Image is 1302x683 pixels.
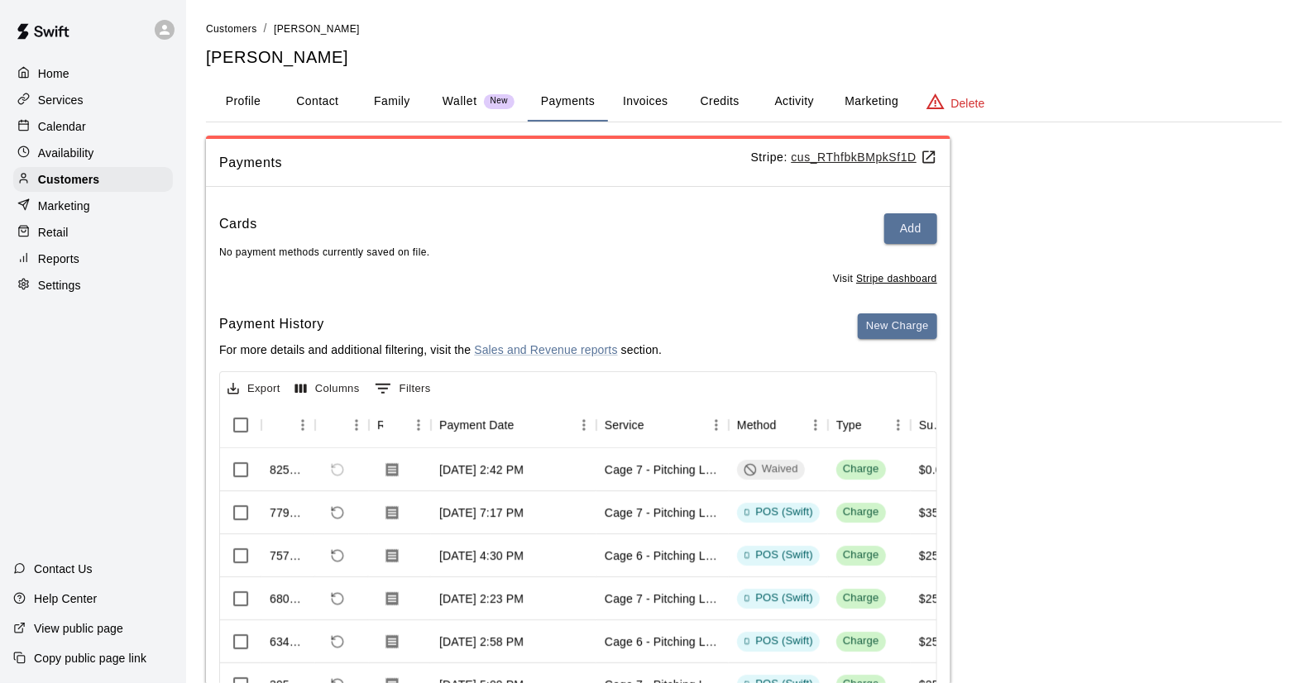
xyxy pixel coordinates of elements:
[34,590,97,607] p: Help Center
[323,542,352,570] span: Refund payment
[34,650,146,666] p: Copy public page link
[270,504,307,521] div: 779710
[13,61,173,86] a: Home
[439,547,524,564] div: Aug 15, 2025, 4:30 PM
[919,402,945,448] div: Subtotal
[843,590,879,606] div: Charge
[355,82,429,122] button: Family
[828,402,911,448] div: Type
[38,65,69,82] p: Home
[831,82,912,122] button: Marketing
[919,590,955,607] div: $25.00
[744,590,813,606] div: POS (Swift)
[803,413,828,437] button: Menu
[886,413,911,437] button: Menu
[344,413,369,437] button: Menu
[856,273,937,284] a: Stripe dashboard
[744,461,798,477] div: Waived
[270,590,307,607] div: 680048
[369,402,431,448] div: Receipt
[13,88,173,112] a: Services
[608,82,682,122] button: Invoices
[605,590,720,607] div: Cage 7 - Pitching Lane or 70' Cage for live at-bats
[377,627,407,657] button: Download Receipt
[919,633,955,650] div: $25.00
[206,82,280,122] button: Profile
[261,402,315,448] div: Id
[484,96,515,107] span: New
[38,92,84,108] p: Services
[843,504,879,520] div: Charge
[474,343,617,356] a: Sales and Revenue reports
[323,499,352,527] span: Refund payment
[34,561,93,577] p: Contact Us
[377,541,407,571] button: Download Receipt
[38,198,90,214] p: Marketing
[13,193,173,218] a: Marketing
[605,504,720,521] div: Cage 7 - Pitching Lane or 70' Cage for live at-bats
[431,402,596,448] div: Payment Date
[919,547,955,564] div: $25.00
[757,82,831,122] button: Activity
[13,220,173,245] a: Retail
[38,171,99,188] p: Customers
[777,413,800,437] button: Sort
[572,413,596,437] button: Menu
[704,413,729,437] button: Menu
[843,461,879,477] div: Charge
[836,402,862,448] div: Type
[439,461,524,478] div: Sep 19, 2025, 2:42 PM
[38,145,94,161] p: Availability
[219,213,257,244] h6: Cards
[377,584,407,614] button: Download Receipt
[792,150,937,164] u: cus_RThfbkBMpkSf1D
[744,633,813,649] div: POS (Swift)
[219,341,662,358] p: For more details and additional filtering, visit the section.
[38,277,81,294] p: Settings
[13,114,173,139] a: Calendar
[206,82,1282,122] div: basic tabs example
[919,504,955,521] div: $35.00
[377,402,383,448] div: Receipt
[206,46,1282,69] h5: [PERSON_NAME]
[280,82,355,122] button: Contact
[38,224,69,241] p: Retail
[270,547,307,564] div: 757733
[406,413,431,437] button: Menu
[219,313,662,335] h6: Payment History
[13,141,173,165] a: Availability
[439,590,524,607] div: Jul 2, 2025, 2:23 PM
[323,585,352,613] span: Refund payment
[13,167,173,192] a: Customers
[439,633,524,650] div: Jun 6, 2025, 2:58 PM
[270,461,307,478] div: 825425
[291,376,364,402] button: Select columns
[315,402,369,448] div: Refund
[377,498,407,528] button: Download Receipt
[443,93,477,110] p: Wallet
[38,251,79,267] p: Reports
[13,246,173,271] a: Reports
[377,455,407,485] button: Download Receipt
[919,461,949,478] div: $0.00
[219,152,751,174] span: Payments
[323,628,352,656] span: Refund payment
[264,20,267,37] li: /
[858,313,937,339] button: New Charge
[13,273,173,298] a: Settings
[206,23,257,35] span: Customers
[605,461,720,478] div: Cage 7 - Pitching Lane or 70' Cage for live at-bats
[596,402,729,448] div: Service
[34,620,123,637] p: View public page
[371,375,435,402] button: Show filters
[605,402,644,448] div: Service
[439,402,515,448] div: Payment Date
